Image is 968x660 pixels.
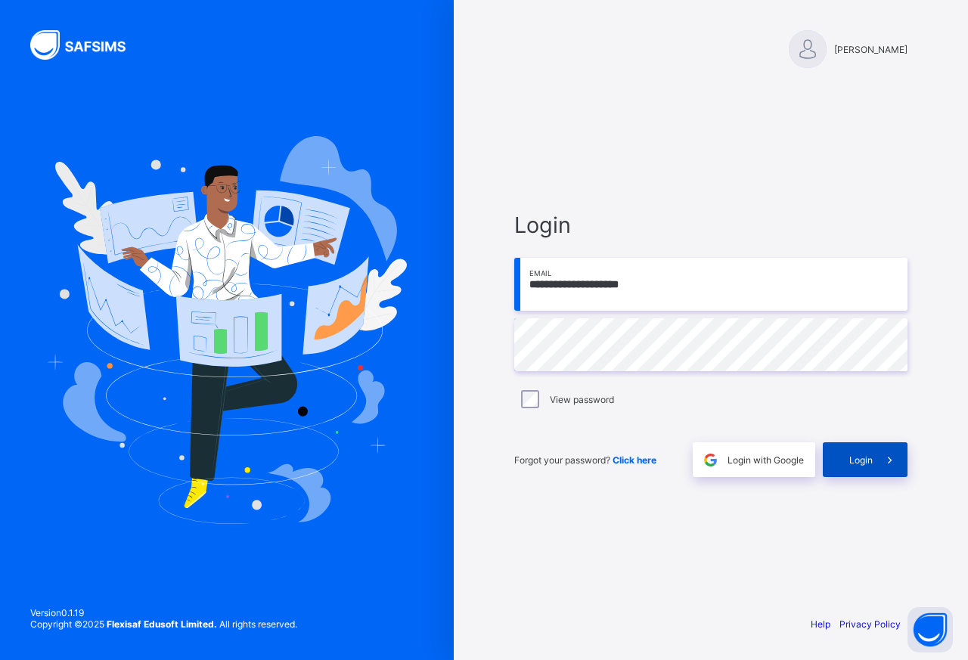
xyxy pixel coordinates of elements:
[728,454,804,466] span: Login with Google
[702,451,719,469] img: google.396cfc9801f0270233282035f929180a.svg
[907,607,953,652] button: Open asap
[834,44,907,55] span: [PERSON_NAME]
[30,618,297,630] span: Copyright © 2025 All rights reserved.
[30,607,297,618] span: Version 0.1.19
[839,618,901,630] a: Privacy Policy
[30,30,144,60] img: SAFSIMS Logo
[514,212,907,238] span: Login
[47,136,407,523] img: Hero Image
[550,394,614,405] label: View password
[613,454,656,466] a: Click here
[514,454,656,466] span: Forgot your password?
[107,618,217,630] strong: Flexisaf Edusoft Limited.
[849,454,873,466] span: Login
[811,618,830,630] a: Help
